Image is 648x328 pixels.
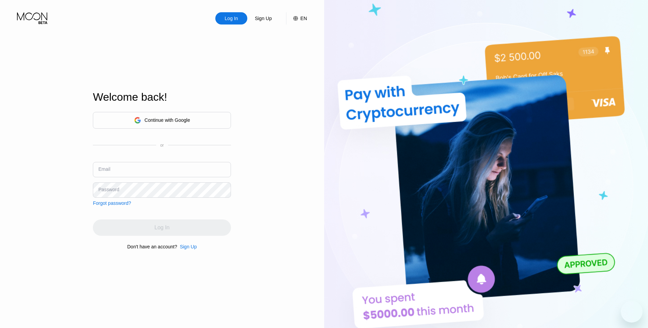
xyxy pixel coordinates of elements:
[98,166,110,172] div: Email
[93,91,231,103] div: Welcome back!
[300,16,307,21] div: EN
[145,117,190,123] div: Continue with Google
[621,301,643,323] iframe: Кнопка запуска окна обмена сообщениями
[93,200,131,206] div: Forgot password?
[286,12,307,24] div: EN
[247,12,279,24] div: Sign Up
[160,143,164,148] div: or
[98,187,119,192] div: Password
[127,244,177,249] div: Don't have an account?
[224,15,239,22] div: Log In
[180,244,197,249] div: Sign Up
[215,12,247,24] div: Log In
[177,244,197,249] div: Sign Up
[254,15,272,22] div: Sign Up
[93,112,231,129] div: Continue with Google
